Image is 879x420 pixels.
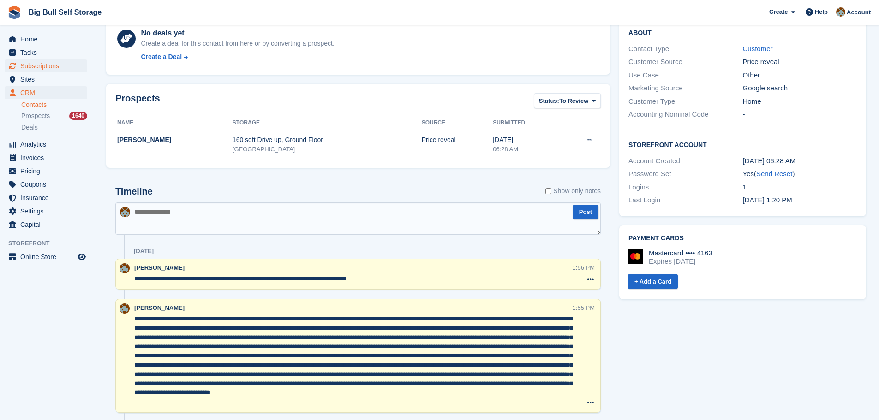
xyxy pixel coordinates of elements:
[5,59,87,72] a: menu
[20,205,76,218] span: Settings
[20,191,76,204] span: Insurance
[5,165,87,177] a: menu
[628,109,742,120] div: Accounting Nominal Code
[628,44,742,54] div: Contact Type
[5,218,87,231] a: menu
[628,28,857,37] h2: About
[628,195,742,206] div: Last Login
[233,135,422,145] div: 160 sqft Drive up, Ground Floor
[628,83,742,94] div: Marketing Source
[5,191,87,204] a: menu
[21,123,38,132] span: Deals
[5,178,87,191] a: menu
[7,6,21,19] img: stora-icon-8386f47178a22dfd0bd8f6a31ec36ba5ce8667c1dd55bd0f319d3a0aa187defe.svg
[20,218,76,231] span: Capital
[545,186,551,196] input: Show only notes
[20,59,76,72] span: Subscriptions
[573,303,595,312] div: 1:55 PM
[836,7,845,17] img: Mike Llewellen Palmer
[649,249,712,257] div: Mastercard •••• 4163
[25,5,105,20] a: Big Bull Self Storage
[493,145,560,154] div: 06:28 AM
[141,52,334,62] a: Create a Deal
[539,96,559,106] span: Status:
[120,263,130,273] img: Mike Llewellen Palmer
[422,135,493,145] div: Price reveal
[743,169,857,179] div: Yes
[233,116,422,130] th: Storage
[21,112,50,120] span: Prospects
[573,263,595,272] div: 1:56 PM
[628,70,742,81] div: Use Case
[628,249,643,264] img: Mastercard Logo
[20,151,76,164] span: Invoices
[5,151,87,164] a: menu
[76,251,87,262] a: Preview store
[134,248,154,255] div: [DATE]
[20,46,76,59] span: Tasks
[573,205,598,220] button: Post
[20,138,76,151] span: Analytics
[21,101,87,109] a: Contacts
[21,111,87,121] a: Prospects 1640
[21,123,87,132] a: Deals
[743,109,857,120] div: -
[628,182,742,193] div: Logins
[559,96,588,106] span: To Review
[743,83,857,94] div: Google search
[847,8,871,17] span: Account
[815,7,828,17] span: Help
[493,116,560,130] th: Submitted
[20,73,76,86] span: Sites
[769,7,788,17] span: Create
[120,303,130,314] img: Mike Llewellen Palmer
[628,274,678,289] a: + Add a Card
[141,39,334,48] div: Create a deal for this contact from here or by converting a prospect.
[115,116,233,130] th: Name
[493,135,560,145] div: [DATE]
[649,257,712,266] div: Expires [DATE]
[5,33,87,46] a: menu
[20,250,76,263] span: Online Store
[5,46,87,59] a: menu
[628,140,857,149] h2: Storefront Account
[115,186,153,197] h2: Timeline
[756,170,792,177] a: Send Reset
[141,52,182,62] div: Create a Deal
[754,170,795,177] span: ( )
[120,207,130,217] img: Mike Llewellen Palmer
[134,304,185,311] span: [PERSON_NAME]
[134,264,185,271] span: [PERSON_NAME]
[5,250,87,263] a: menu
[534,93,601,108] button: Status: To Review
[8,239,92,248] span: Storefront
[20,178,76,191] span: Coupons
[20,165,76,177] span: Pricing
[5,86,87,99] a: menu
[20,33,76,46] span: Home
[743,196,792,204] time: 2025-10-01 12:20:38 UTC
[743,96,857,107] div: Home
[233,145,422,154] div: [GEOGRAPHIC_DATA]
[545,186,601,196] label: Show only notes
[743,182,857,193] div: 1
[5,205,87,218] a: menu
[5,73,87,86] a: menu
[628,235,857,242] h2: Payment cards
[141,28,334,39] div: No deals yet
[5,138,87,151] a: menu
[743,45,773,53] a: Customer
[422,116,493,130] th: Source
[69,112,87,120] div: 1640
[628,169,742,179] div: Password Set
[628,156,742,166] div: Account Created
[20,86,76,99] span: CRM
[117,135,233,145] div: [PERSON_NAME]
[743,156,857,166] div: [DATE] 06:28 AM
[628,96,742,107] div: Customer Type
[628,57,742,67] div: Customer Source
[743,57,857,67] div: Price reveal
[115,93,160,110] h2: Prospects
[743,70,857,81] div: Other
